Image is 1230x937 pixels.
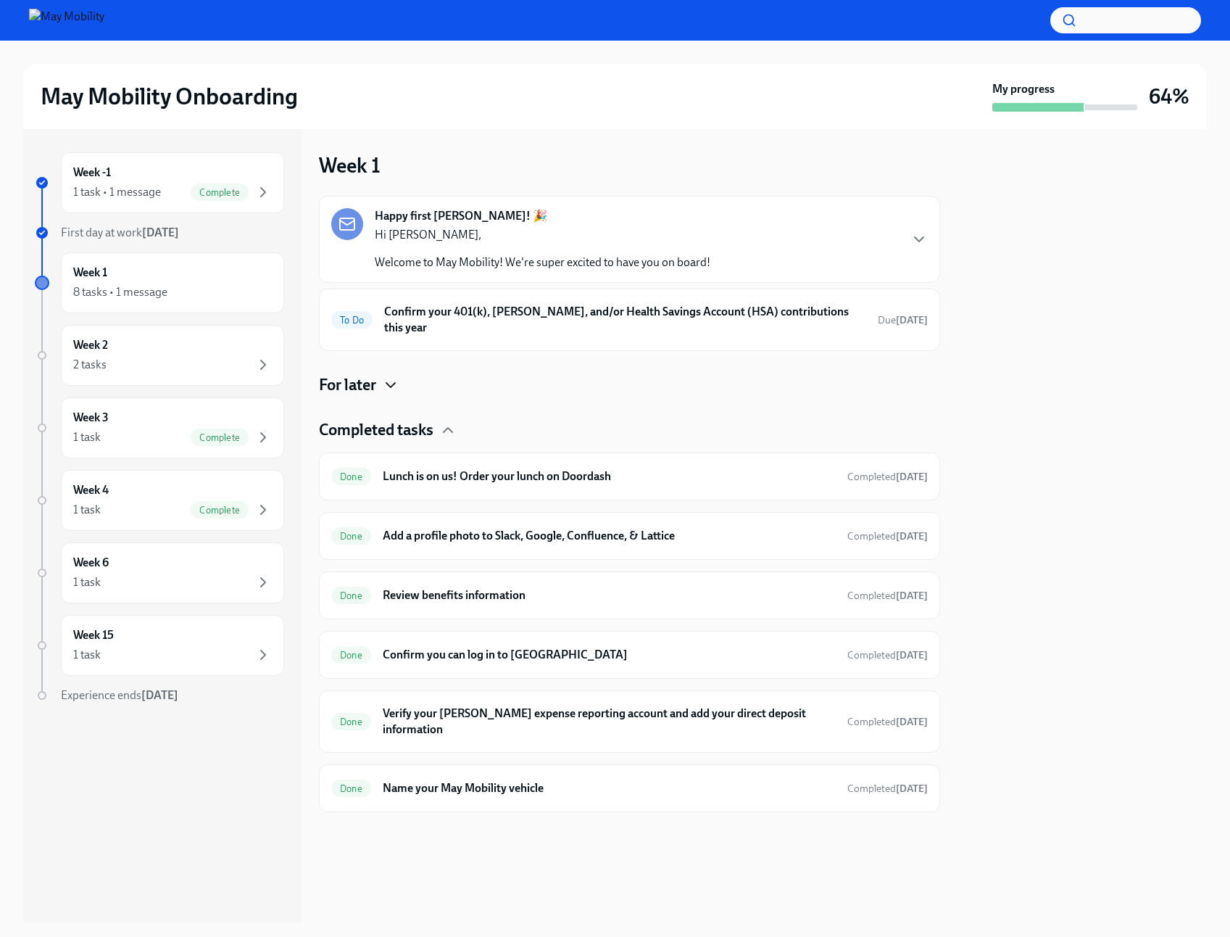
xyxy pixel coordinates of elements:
a: Week 61 task [35,542,284,603]
span: August 11th, 2025 10:31 [847,648,928,662]
div: 1 task [73,647,101,663]
h4: For later [319,374,376,396]
strong: [DATE] [142,226,179,239]
strong: [DATE] [896,590,928,602]
div: 1 task [73,502,101,518]
a: Week -11 task • 1 messageComplete [35,152,284,213]
span: Done [331,590,371,601]
a: DoneReview benefits informationCompleted[DATE] [331,584,928,607]
div: 1 task [73,429,101,445]
strong: [DATE] [896,649,928,661]
h6: Review benefits information [383,587,836,603]
p: Welcome to May Mobility! We're super excited to have you on board! [375,255,710,271]
h6: Week 1 [73,265,107,281]
span: Completed [847,590,928,602]
a: First day at work[DATE] [35,225,284,241]
h3: 64% [1149,83,1189,110]
span: August 12th, 2025 09:17 [847,782,928,796]
span: Complete [191,505,249,516]
h6: Confirm your 401(k), [PERSON_NAME], and/or Health Savings Account (HSA) contributions this year [384,304,866,336]
h6: Week -1 [73,165,111,181]
span: First day at work [61,226,179,239]
span: Experience ends [61,688,178,702]
span: Completed [847,530,928,542]
a: DoneLunch is on us! Order your lunch on DoordashCompleted[DATE] [331,465,928,488]
div: 8 tasks • 1 message [73,284,167,300]
span: Complete [191,187,249,198]
h6: Week 3 [73,410,109,426]
span: To Do [331,315,373,326]
div: 1 task [73,574,101,590]
div: 2 tasks [73,357,107,373]
h6: Week 15 [73,627,114,643]
h6: Week 2 [73,337,108,353]
span: Completed [847,471,928,483]
span: Done [331,650,371,661]
span: Done [331,717,371,727]
strong: [DATE] [896,314,928,326]
a: Week 151 task [35,615,284,676]
div: Completed tasks [319,419,940,441]
strong: [DATE] [141,688,178,702]
strong: [DATE] [896,530,928,542]
a: DoneName your May Mobility vehicleCompleted[DATE] [331,777,928,800]
div: 1 task • 1 message [73,184,161,200]
span: Complete [191,432,249,443]
div: For later [319,374,940,396]
span: Completed [847,716,928,728]
p: Hi [PERSON_NAME], [375,227,710,243]
a: Week 31 taskComplete [35,397,284,458]
a: DoneVerify your [PERSON_NAME] expense reporting account and add your direct deposit informationCo... [331,703,928,740]
strong: [DATE] [896,471,928,483]
h4: Completed tasks [319,419,433,441]
a: Week 22 tasks [35,325,284,386]
strong: Happy first [PERSON_NAME]! 🎉 [375,208,547,224]
h2: May Mobility Onboarding [41,82,298,111]
a: Week 18 tasks • 1 message [35,252,284,313]
span: August 8th, 2025 16:20 [847,715,928,729]
span: Completed [847,649,928,661]
span: August 12th, 2025 09:17 [847,589,928,603]
strong: [DATE] [896,783,928,795]
span: Completed [847,783,928,795]
a: DoneAdd a profile photo to Slack, Google, Confluence, & LatticeCompleted[DATE] [331,524,928,548]
h6: Week 4 [73,482,109,498]
span: Done [331,783,371,794]
h6: Name your May Mobility vehicle [383,780,836,796]
a: To DoConfirm your 401(k), [PERSON_NAME], and/or Health Savings Account (HSA) contributions this y... [331,301,928,339]
span: Done [331,531,371,542]
a: Week 41 taskComplete [35,470,284,531]
strong: My progress [992,81,1055,97]
span: August 25th, 2025 09:00 [878,313,928,327]
span: Done [331,471,371,482]
span: August 8th, 2025 15:59 [847,470,928,484]
strong: [DATE] [896,716,928,728]
span: August 12th, 2025 09:17 [847,529,928,543]
h6: Lunch is on us! Order your lunch on Doordash [383,469,836,484]
h3: Week 1 [319,152,381,178]
h6: Confirm you can log in to [GEOGRAPHIC_DATA] [383,647,836,663]
h6: Verify your [PERSON_NAME] expense reporting account and add your direct deposit information [383,706,836,738]
h6: Add a profile photo to Slack, Google, Confluence, & Lattice [383,528,836,544]
a: DoneConfirm you can log in to [GEOGRAPHIC_DATA]Completed[DATE] [331,643,928,666]
img: May Mobility [29,9,104,32]
h6: Week 6 [73,555,109,571]
span: Due [878,314,928,326]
